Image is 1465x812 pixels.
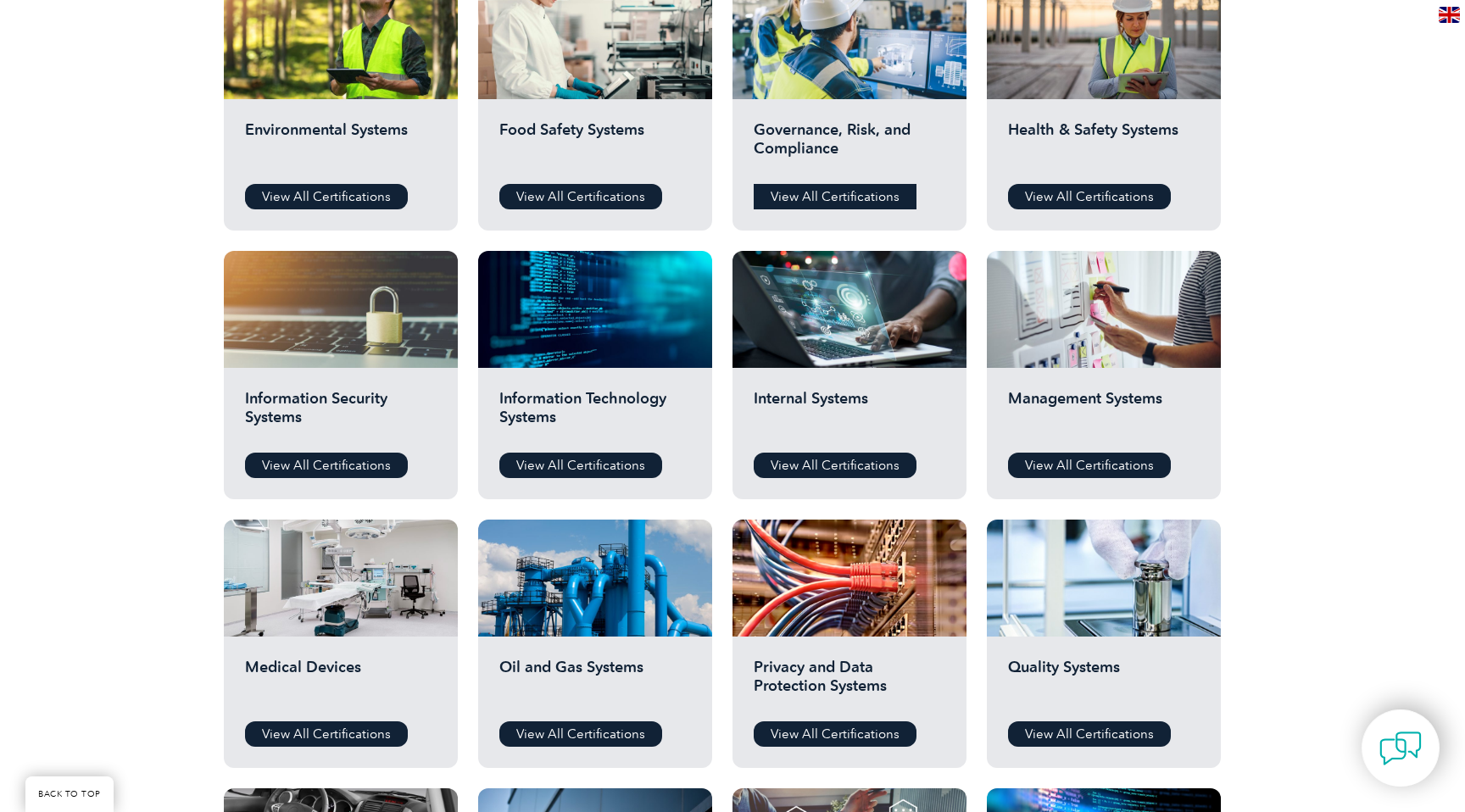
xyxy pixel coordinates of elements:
h2: Oil and Gas Systems [499,658,691,709]
h2: Internal Systems [754,389,945,440]
h2: Quality Systems [1008,658,1200,709]
a: View All Certifications [245,721,408,747]
h2: Information Technology Systems [499,389,691,440]
a: View All Certifications [499,453,662,478]
a: View All Certifications [754,184,916,209]
h2: Environmental Systems [245,120,437,171]
h2: Management Systems [1008,389,1200,440]
a: View All Certifications [754,721,916,747]
a: View All Certifications [499,721,662,747]
h2: Health & Safety Systems [1008,120,1200,171]
h2: Food Safety Systems [499,120,691,171]
h2: Information Security Systems [245,389,437,440]
a: BACK TO TOP [25,776,114,812]
img: contact-chat.png [1379,727,1422,770]
a: View All Certifications [1008,184,1171,209]
a: View All Certifications [754,453,916,478]
h2: Governance, Risk, and Compliance [754,120,945,171]
a: View All Certifications [499,184,662,209]
a: View All Certifications [1008,721,1171,747]
a: View All Certifications [245,453,408,478]
img: en [1439,7,1460,23]
a: View All Certifications [245,184,408,209]
h2: Medical Devices [245,658,437,709]
a: View All Certifications [1008,453,1171,478]
h2: Privacy and Data Protection Systems [754,658,945,709]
